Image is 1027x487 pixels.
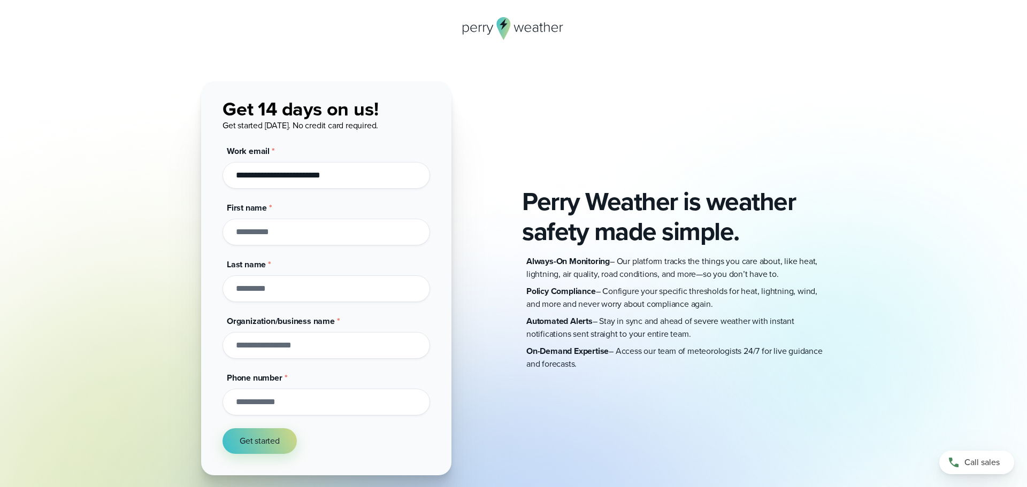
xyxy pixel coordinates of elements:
span: Call sales [964,456,1000,469]
strong: Automated Alerts [526,315,593,327]
span: Get 14 days on us! [223,95,378,123]
h2: Perry Weather is weather safety made simple. [522,187,826,246]
span: First name [227,202,267,214]
p: – Stay in sync and ahead of severe weather with instant notifications sent straight to your entir... [526,315,826,341]
span: Phone number [227,372,282,384]
strong: Always-On Monitoring [526,255,610,267]
span: Get started [DATE]. No credit card required. [223,119,378,132]
a: Call sales [939,451,1014,474]
span: Work email [227,145,270,157]
span: Get started [240,435,280,447]
p: – Our platform tracks the things you care about, like heat, lightning, air quality, road conditio... [526,255,826,281]
p: – Configure your specific thresholds for heat, lightning, wind, and more and never worry about co... [526,285,826,311]
strong: On-Demand Expertise [526,345,609,357]
button: Get started [223,428,297,454]
p: – Access our team of meteorologists 24/7 for live guidance and forecasts. [526,345,826,370]
span: Organization/business name [227,315,335,327]
strong: Policy Compliance [526,285,596,297]
span: Last name [227,258,266,270]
